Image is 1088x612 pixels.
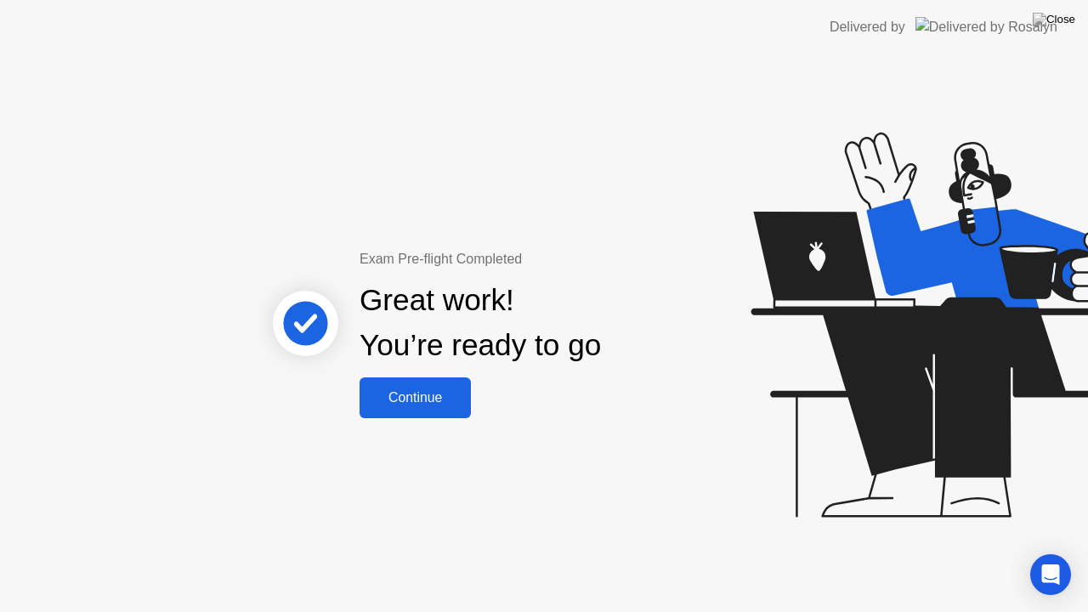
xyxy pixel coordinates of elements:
img: Close [1033,13,1075,26]
div: Exam Pre-flight Completed [360,249,711,269]
div: Great work! You’re ready to go [360,278,601,368]
div: Continue [365,390,466,405]
img: Delivered by Rosalyn [915,17,1057,37]
div: Open Intercom Messenger [1030,554,1071,595]
div: Delivered by [830,17,905,37]
button: Continue [360,377,471,418]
